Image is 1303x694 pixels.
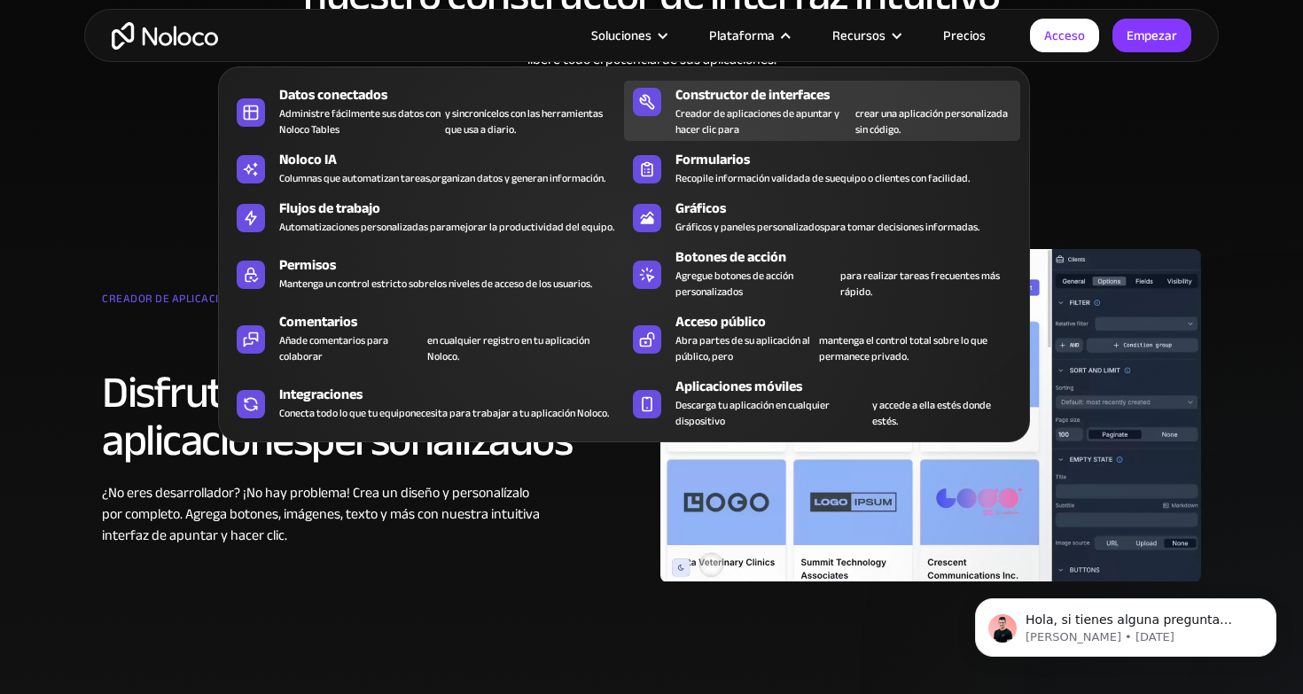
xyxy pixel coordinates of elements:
font: Descarga tu aplicación en cualquier dispositivo [675,395,830,431]
div: Soluciones [569,24,687,47]
font: mantenga el control total sobre lo que permanece privado. [819,331,987,366]
font: Integraciones [279,381,363,408]
font: crear una aplicación personalizada sin código. [855,104,1008,139]
font: Columnas que automatizan tareas, [279,168,432,188]
font: para tomar decisiones informadas. [824,217,979,237]
a: Flujos de trabajoAutomatizaciones personalizadas paramejorar la productividad del equipo. [228,194,624,238]
font: Añade comentarios para colaborar [279,331,388,366]
font: Constructor de interfaces [675,82,830,108]
font: necesita para trabajar a tu aplicación Noloco. [410,403,609,423]
a: Empezar [1112,19,1191,52]
font: Disfrute de diseños de aplicaciones [102,351,483,482]
font: Permisos [279,252,336,278]
font: Aplicaciones móviles [675,373,802,400]
font: Creador de aplicaciones de apuntar y hacer clic [102,288,387,309]
font: Comentarios [279,308,357,335]
font: Plataforma [709,23,775,48]
a: FormulariosRecopile información validada de suequipo o clientes con facilidad. [624,145,1020,190]
font: en cualquier registro en tu aplicación Noloco. [427,331,589,366]
a: Precios [921,24,1008,47]
font: Abra partes de su aplicación al público, pero [675,331,810,366]
a: Aplicaciones móvilesDescarga tu aplicación en cualquier dispositivoy accede a ella estés donde es... [624,372,1020,433]
font: Acceso [1044,23,1085,48]
iframe: Mensaje de notificaciones del intercomunicador [948,561,1303,685]
font: Noloco IA [279,146,337,173]
font: Acceso público [675,308,766,335]
font: Soluciones [591,23,651,48]
font: los niveles de acceso de los usuarios. [434,274,592,293]
font: equipo o clientes con facilidad. [835,168,970,188]
font: Automatizaciones personalizadas para [279,217,451,237]
div: Plataforma [687,24,810,47]
font: Mantenga un control estricto sobre [279,274,434,293]
font: Flujos de trabajo [279,195,380,222]
font: y accede a ella estés donde estés. [872,395,991,431]
font: Empezar [1127,23,1177,48]
a: Botones de acciónAgregue botones de acción personalizadospara realizar tareas frecuentes más rápido. [624,243,1020,303]
font: Gráficos y paneles personalizados [675,217,824,237]
font: Conecta todo lo que tu equipo [279,403,410,423]
a: ComentariosAñade comentarios para colaboraren cualquier registro en tu aplicación Noloco. [228,308,624,368]
font: para realizar tareas frecuentes más rápido. [840,266,1000,301]
div: Recursos [810,24,921,47]
font: Creador de aplicaciones de apuntar y hacer clic para [675,104,839,139]
font: organizan datos y generan información. [432,168,605,188]
font: Datos conectados [279,82,387,108]
a: GráficosGráficos y paneles personalizadospara tomar decisiones informadas. [624,194,1020,238]
a: IntegracionesConecta todo lo que tu equiponecesita para trabajar a tu aplicación Noloco. [228,372,624,433]
font: Recopile información validada de su [675,168,835,188]
font: y sincronícelos con las herramientas que usa a diario. [445,104,603,139]
font: Agregue botones de acción personalizados [675,266,793,301]
a: Constructor de interfacesCreador de aplicaciones de apuntar y hacer clic paracrear una aplicación... [624,81,1020,141]
a: Noloco IAColumnas que automatizan tareas,organizan datos y generan información. [228,145,624,190]
font: Botones de acción [675,244,786,270]
a: Datos conectadosAdministre fácilmente sus datos con Noloco Tablesy sincronícelos con las herramie... [228,81,624,141]
font: Formularios [675,146,750,173]
font: ¿No eres desarrollador? ¡No hay problema! Crea un diseño y personalízalo por completo. Agrega bot... [102,480,540,549]
a: PermisosMantenga un control estricto sobrelos niveles de acceso de los usuarios. [228,243,624,303]
a: Acceso públicoAbra partes de su aplicación al público, peromantenga el control total sobre lo que... [624,308,1020,368]
font: Gráficos [675,195,726,222]
nav: Plataforma [218,42,1030,442]
font: Recursos [832,23,886,48]
font: Precios [943,23,986,48]
a: hogar [112,22,218,50]
font: Administre fácilmente sus datos con Noloco Tables [279,104,441,139]
font: mejorar la productividad del equipo. [451,217,614,237]
a: Acceso [1030,19,1099,52]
